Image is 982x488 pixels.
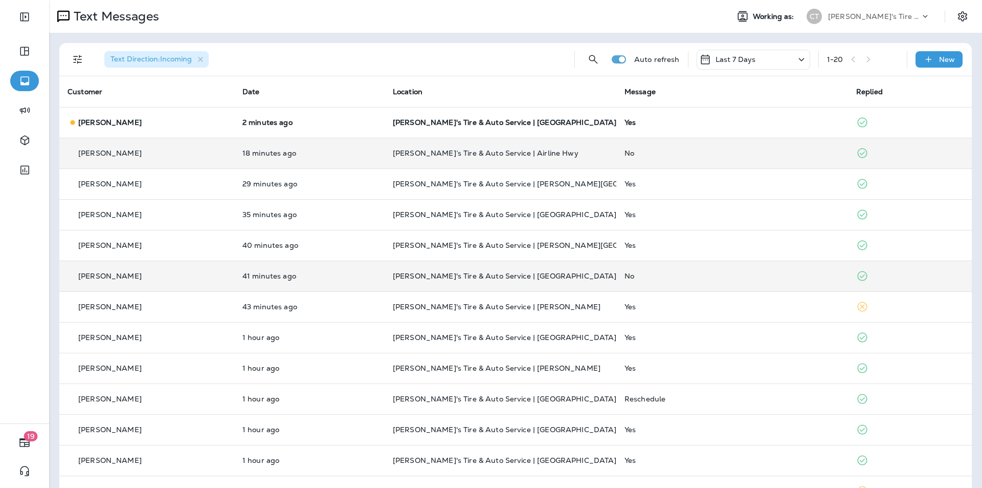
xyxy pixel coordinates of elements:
[242,272,376,280] p: Sep 11, 2025 07:23 AM
[624,149,840,157] div: No
[393,118,617,127] span: [PERSON_NAME]'s Tire & Auto Service | [GEOGRAPHIC_DATA]
[634,55,680,63] p: Auto refresh
[10,432,39,453] button: 19
[393,456,617,465] span: [PERSON_NAME]'s Tire & Auto Service | [GEOGRAPHIC_DATA]
[78,303,142,311] p: [PERSON_NAME]
[624,272,840,280] div: No
[624,364,840,372] div: Yes
[393,302,600,311] span: [PERSON_NAME]'s Tire & Auto Service | [PERSON_NAME]
[242,395,376,403] p: Sep 11, 2025 07:02 AM
[242,210,376,219] p: Sep 11, 2025 07:29 AM
[78,210,142,219] p: [PERSON_NAME]
[393,333,617,342] span: [PERSON_NAME]'s Tire & Auto Service | [GEOGRAPHIC_DATA]
[393,425,617,434] span: [PERSON_NAME]'s Tire & Auto Service | [GEOGRAPHIC_DATA]
[393,179,680,188] span: [PERSON_NAME]'s Tire & Auto Service | [PERSON_NAME][GEOGRAPHIC_DATA]
[393,241,680,250] span: [PERSON_NAME]'s Tire & Auto Service | [PERSON_NAME][GEOGRAPHIC_DATA]
[393,271,617,281] span: [PERSON_NAME]'s Tire & Auto Service | [GEOGRAPHIC_DATA]
[78,395,142,403] p: [PERSON_NAME]
[624,303,840,311] div: Yes
[624,426,840,434] div: Yes
[78,272,142,280] p: [PERSON_NAME]
[78,426,142,434] p: [PERSON_NAME]
[624,395,840,403] div: Reschedule
[242,118,376,126] p: Sep 11, 2025 08:02 AM
[110,54,192,63] span: Text Direction : Incoming
[10,7,39,27] button: Expand Sidebar
[242,87,260,96] span: Date
[78,149,142,157] p: [PERSON_NAME]
[753,12,796,21] span: Working as:
[393,148,578,158] span: [PERSON_NAME]’s Tire & Auto Service | Airline Hwy
[70,9,159,24] p: Text Messages
[716,55,756,63] p: Last 7 Days
[393,364,600,373] span: [PERSON_NAME]'s Tire & Auto Service | [PERSON_NAME]
[242,426,376,434] p: Sep 11, 2025 07:02 AM
[856,87,883,96] span: Replied
[78,333,142,342] p: [PERSON_NAME]
[242,149,376,157] p: Sep 11, 2025 07:46 AM
[24,431,38,441] span: 19
[828,12,920,20] p: [PERSON_NAME]'s Tire & Auto
[827,55,843,63] div: 1 - 20
[939,55,955,63] p: New
[242,241,376,249] p: Sep 11, 2025 07:24 AM
[242,180,376,188] p: Sep 11, 2025 07:35 AM
[624,180,840,188] div: Yes
[78,241,142,249] p: [PERSON_NAME]
[68,87,102,96] span: Customer
[624,118,840,126] div: Yes
[393,87,422,96] span: Location
[242,364,376,372] p: Sep 11, 2025 07:02 AM
[78,118,142,126] p: [PERSON_NAME]
[807,9,822,24] div: CT
[624,241,840,249] div: Yes
[624,87,656,96] span: Message
[624,456,840,464] div: Yes
[624,210,840,219] div: Yes
[78,456,142,464] p: [PERSON_NAME]
[242,303,376,311] p: Sep 11, 2025 07:21 AM
[242,456,376,464] p: Sep 11, 2025 07:02 AM
[78,180,142,188] p: [PERSON_NAME]
[393,210,617,219] span: [PERSON_NAME]'s Tire & Auto Service | [GEOGRAPHIC_DATA]
[393,394,617,404] span: [PERSON_NAME]'s Tire & Auto Service | [GEOGRAPHIC_DATA]
[68,49,88,70] button: Filters
[953,7,972,26] button: Settings
[78,364,142,372] p: [PERSON_NAME]
[583,49,604,70] button: Search Messages
[624,333,840,342] div: Yes
[104,51,209,68] div: Text Direction:Incoming
[242,333,376,342] p: Sep 11, 2025 07:03 AM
